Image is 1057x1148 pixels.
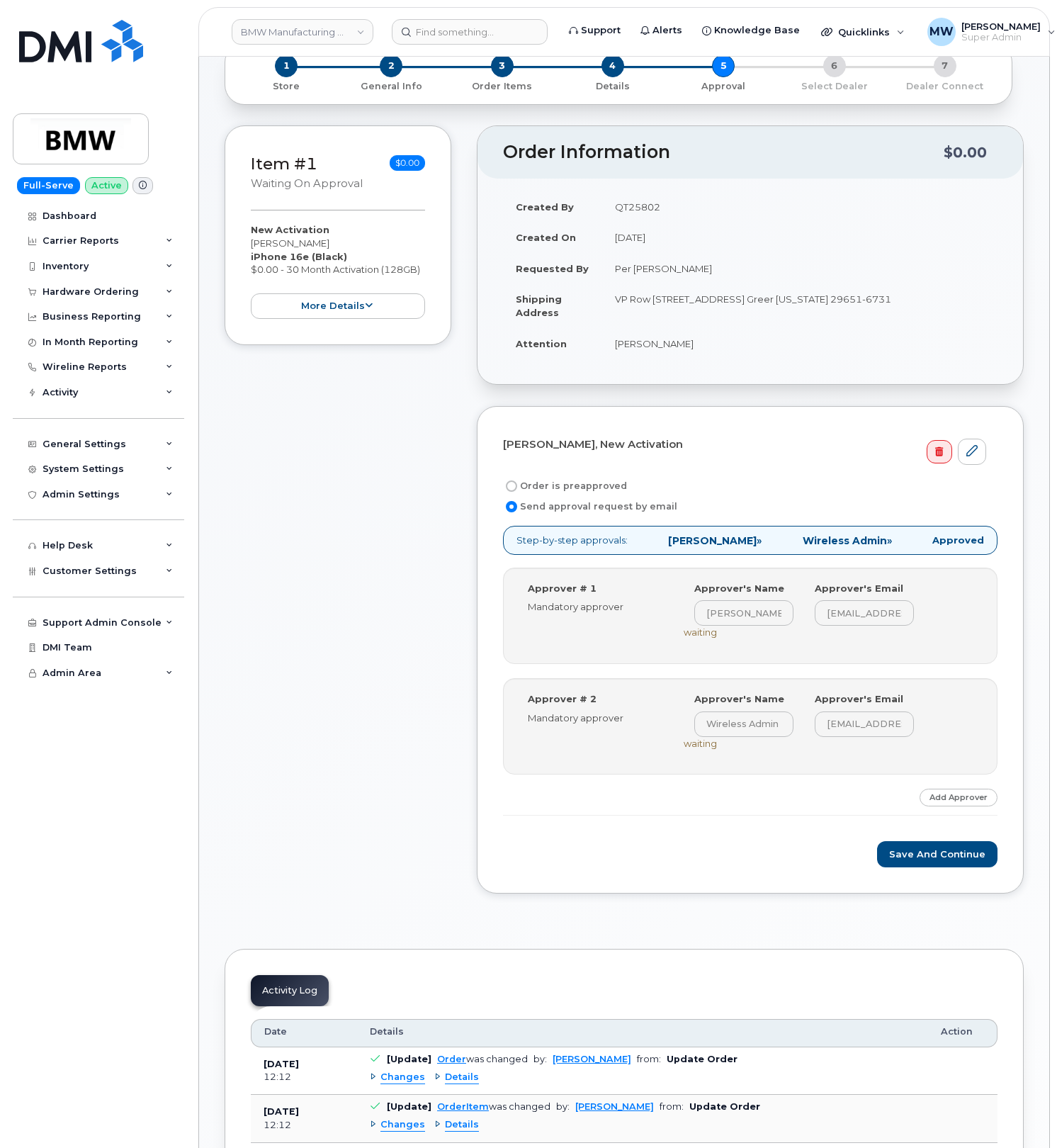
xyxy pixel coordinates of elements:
[714,23,800,38] span: Knowledge Base
[503,439,986,451] h4: [PERSON_NAME], New Activation
[652,23,682,38] span: Alerts
[838,26,890,38] span: Quicklinks
[684,738,717,749] span: waiting
[237,77,336,92] a: 1 Store
[558,77,668,92] a: 4 Details
[920,789,997,806] a: Add Approver
[694,582,784,595] label: Approver's Name
[516,338,567,349] strong: Attention
[264,1119,344,1132] div: 12:12
[437,1101,489,1112] a: OrderItem
[387,1054,431,1064] b: [Update]
[447,77,558,92] a: 3 Order Items
[631,16,692,45] a: Alerts
[232,19,373,45] a: BMW Manufacturing Co LLC
[694,692,784,706] label: Approver's Name
[694,711,793,737] input: Input
[637,1054,661,1064] span: from:
[251,251,347,262] strong: iPhone 16e (Black)
[251,223,425,319] div: [PERSON_NAME] $0.00 - 30 Month Activation (128GB)
[437,1054,466,1064] a: Order
[506,480,517,492] input: Order is preapproved
[528,600,662,614] div: Mandatory approver
[387,1101,431,1112] b: [Update]
[528,582,597,595] label: Approver # 1
[503,478,627,495] label: Order is preapproved
[242,80,330,93] p: Store
[516,201,574,213] strong: Created By
[251,177,363,190] small: Waiting On Approval
[380,1071,425,1084] span: Changes
[602,253,997,284] td: Per [PERSON_NAME]
[602,191,997,223] td: QT25802
[528,711,662,725] div: Mandatory approver
[503,526,997,555] p: Step-by-step approvals:
[692,16,810,45] a: Knowledge Base
[928,1019,997,1047] th: Action
[336,77,446,92] a: 2 General Info
[556,1101,570,1112] span: by:
[503,142,944,162] h2: Order Information
[602,283,997,327] td: VP Row [STREET_ADDRESS] Greer [US_STATE] 29651-6731
[264,1106,299,1117] b: [DATE]
[944,139,987,166] div: $0.00
[667,1054,737,1064] b: Update Order
[815,692,903,706] label: Approver's Email
[264,1025,287,1038] span: Date
[559,16,631,45] a: Support
[251,154,317,174] a: Item #1
[553,1054,631,1064] a: [PERSON_NAME]
[341,80,441,93] p: General Info
[445,1071,479,1084] span: Details
[811,18,915,46] div: Quicklinks
[668,534,757,547] strong: [PERSON_NAME]
[437,1054,528,1064] div: was changed
[575,1101,654,1112] a: [PERSON_NAME]
[660,1101,684,1112] span: from:
[932,534,984,547] strong: Approved
[251,224,329,235] strong: New Activation
[684,626,717,638] span: waiting
[803,534,887,547] strong: Wireless Admin
[264,1059,299,1069] b: [DATE]
[380,1118,425,1132] span: Changes
[602,328,997,359] td: [PERSON_NAME]
[601,55,624,77] span: 4
[380,55,402,77] span: 2
[961,32,1041,43] span: Super Admin
[392,19,548,45] input: Find something...
[516,293,562,318] strong: Shipping Address
[533,1054,547,1064] span: by:
[370,1025,404,1038] span: Details
[516,263,589,274] strong: Requested By
[275,55,298,77] span: 1
[995,1086,1046,1137] iframe: Messenger Launcher
[491,55,514,77] span: 3
[668,536,762,546] span: »
[528,692,597,706] label: Approver # 2
[516,232,576,243] strong: Created On
[503,498,677,515] label: Send approval request by email
[815,711,914,737] input: Input
[581,23,621,38] span: Support
[602,222,997,253] td: [DATE]
[251,293,425,320] button: more details
[929,23,954,40] span: MW
[694,600,793,626] input: Input
[563,80,662,93] p: Details
[689,1101,760,1112] b: Update Order
[877,841,997,867] button: Save and Continue
[803,536,892,546] span: »
[390,155,425,171] span: $0.00
[453,80,552,93] p: Order Items
[815,600,914,626] input: Input
[961,21,1041,32] span: [PERSON_NAME]
[264,1071,344,1084] div: 12:12
[506,501,517,512] input: Send approval request by email
[445,1118,479,1132] span: Details
[437,1101,550,1112] div: was changed
[815,582,903,595] label: Approver's Email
